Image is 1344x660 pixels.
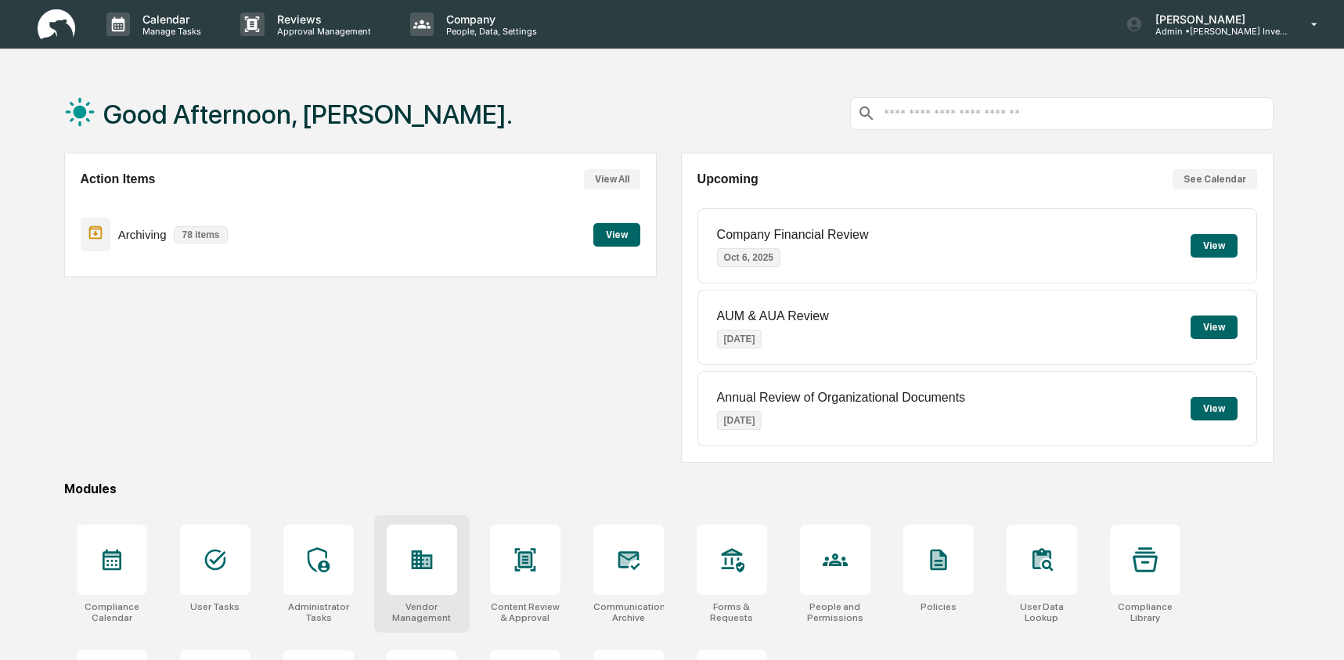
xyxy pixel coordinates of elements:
[434,26,545,37] p: People, Data, Settings
[38,9,75,40] img: logo
[800,601,870,623] div: People and Permissions
[593,223,640,247] button: View
[130,26,209,37] p: Manage Tasks
[64,481,1274,496] div: Modules
[717,411,762,430] p: [DATE]
[283,601,354,623] div: Administrator Tasks
[77,601,147,623] div: Compliance Calendar
[118,228,167,241] p: Archiving
[697,172,758,186] h2: Upcoming
[265,26,379,37] p: Approval Management
[1110,601,1180,623] div: Compliance Library
[1143,13,1288,26] p: [PERSON_NAME]
[717,391,966,405] p: Annual Review of Organizational Documents
[697,601,767,623] div: Forms & Requests
[717,309,829,323] p: AUM & AUA Review
[717,228,869,242] p: Company Financial Review
[921,601,957,612] div: Policies
[717,330,762,348] p: [DATE]
[265,13,379,26] p: Reviews
[130,13,209,26] p: Calendar
[1143,26,1288,37] p: Admin • [PERSON_NAME] Investment Advisory
[490,601,560,623] div: Content Review & Approval
[593,226,640,241] a: View
[1191,234,1238,258] button: View
[584,169,640,189] button: View All
[1191,397,1238,420] button: View
[174,226,227,243] p: 78 items
[190,601,240,612] div: User Tasks
[387,601,457,623] div: Vendor Management
[1007,601,1077,623] div: User Data Lookup
[1191,316,1238,339] button: View
[593,601,664,623] div: Communications Archive
[103,99,513,130] h1: Good Afternoon, [PERSON_NAME].
[434,13,545,26] p: Company
[1173,169,1257,189] button: See Calendar
[717,248,780,267] p: Oct 6, 2025
[81,172,156,186] h2: Action Items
